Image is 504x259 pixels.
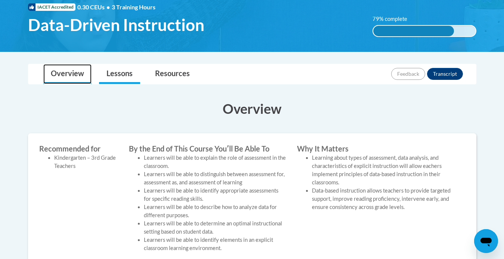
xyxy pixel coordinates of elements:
li: Data-based instruction allows teachers to provide targeted support, improve reading proficiency, ... [312,187,454,211]
li: Learners will be able to distinguish between assessment for, assessment as, and assessment of lea... [144,170,286,187]
span: 0.30 CEUs [77,3,112,11]
a: Overview [43,64,92,84]
a: Lessons [99,64,140,84]
li: Learners will be able to describe how to analyze data for different purposes. [144,203,286,219]
h3: Overview [28,99,476,118]
div: 79% complete [373,26,454,36]
li: Kindergarten – 3rd Grade Teachers [54,154,118,170]
a: Resources [148,64,197,84]
label: 79% complete [372,15,415,23]
button: Transcript [427,68,463,80]
li: Learners will be able to identify appropriate assessments for specific reading skills. [144,187,286,203]
label: Recommended for [39,144,118,153]
li: Learners will be able to determine an optimal instructional setting based on student data. [144,219,286,236]
li: Learning about types of assessment, data analysis, and characteristics of explicit instruction wi... [312,154,454,187]
span: Data-Driven Instruction [28,15,204,35]
li: Learners will be able to identify elements in an explicit classroom learning environment. [144,236,286,252]
span: • [106,3,110,10]
span: IACET Accredited [28,3,75,11]
iframe: Button to launch messaging window [474,229,498,253]
span: 3 Training Hours [112,3,155,10]
button: Feedback [391,68,425,80]
label: By the End of This Course Youʹll Be Able To [129,144,286,153]
label: Why It Matters [297,144,454,153]
li: Learners will be able to explain the role of assessment in the classroom. [144,154,286,170]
